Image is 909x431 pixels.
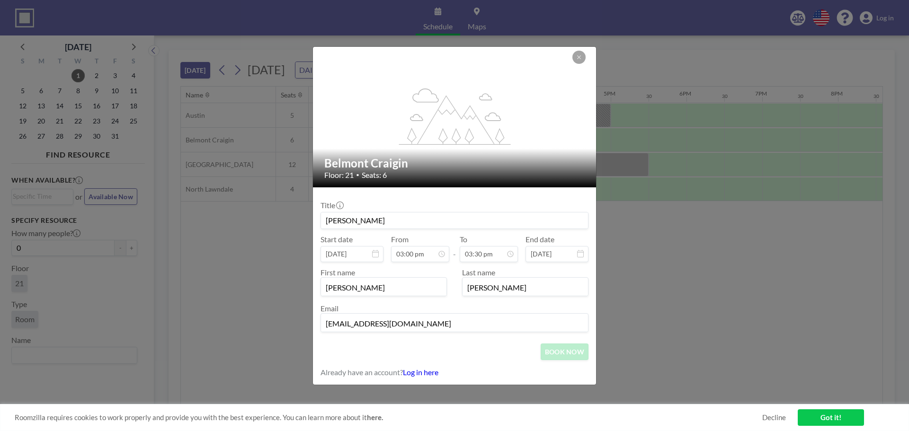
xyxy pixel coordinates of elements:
[462,268,495,277] label: Last name
[321,235,353,244] label: Start date
[321,268,355,277] label: First name
[367,413,383,422] a: here.
[321,201,343,210] label: Title
[321,304,339,313] label: Email
[324,156,586,170] h2: Belmont Craigin
[453,238,456,259] span: -
[762,413,786,422] a: Decline
[399,88,511,144] g: flex-grow: 1.2;
[391,235,409,244] label: From
[526,235,554,244] label: End date
[321,368,403,377] span: Already have an account?
[798,409,864,426] a: Got it!
[321,316,588,332] input: Email
[356,171,359,178] span: •
[541,343,588,360] button: BOOK NOW
[403,368,438,377] a: Log in here
[324,170,354,180] span: Floor: 21
[460,235,467,244] label: To
[15,413,762,422] span: Roomzilla requires cookies to work properly and provide you with the best experience. You can lea...
[362,170,387,180] span: Seats: 6
[321,280,446,296] input: First name
[463,280,588,296] input: Last name
[321,212,588,229] input: Guest reservation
